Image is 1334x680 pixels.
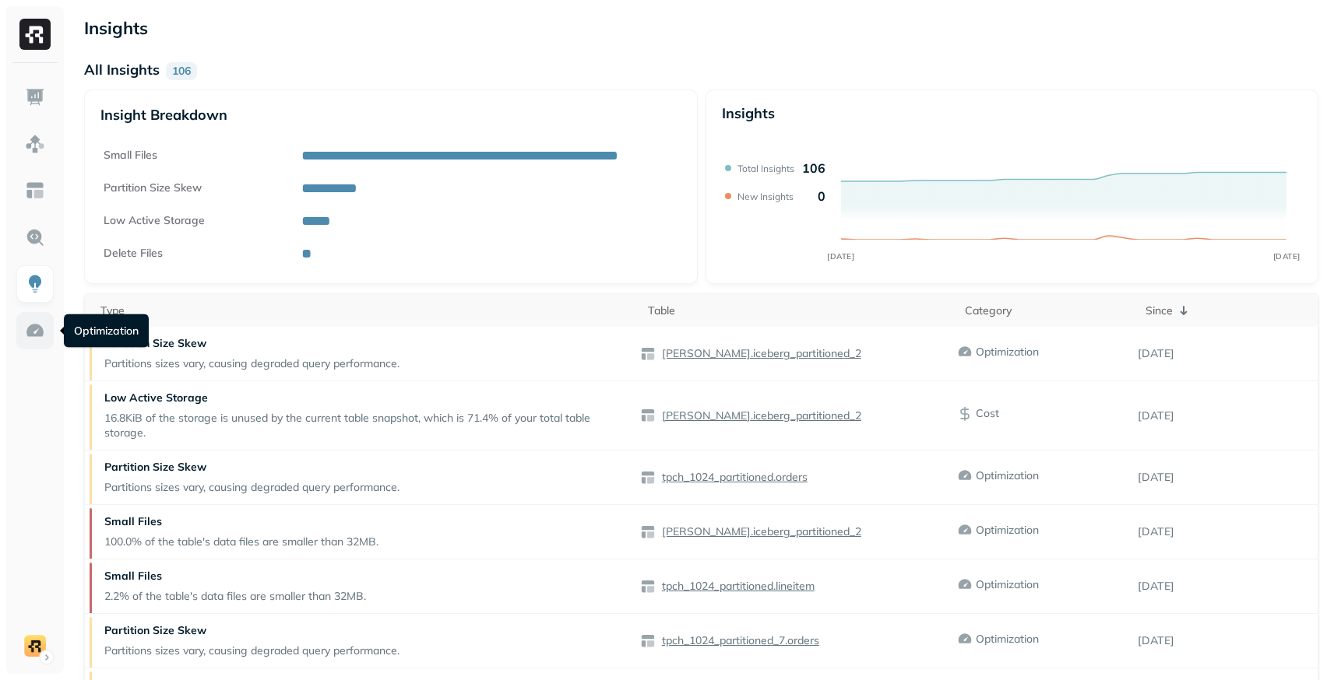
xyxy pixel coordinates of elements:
p: Partitions sizes vary, causing degraded query performance. [104,356,399,371]
p: 16.8KiB of the storage is unused by the current table snapshot, which is 71.4% of your total tabl... [104,411,632,440]
text: Delete Files [104,246,163,259]
img: Query Explorer [25,227,45,247]
a: tpch_1024_partitioned_7.orders [656,633,819,648]
p: tpch_1024_partitioned.lineitem [659,579,815,594]
div: Table [648,303,949,318]
a: [PERSON_NAME].iceberg_partitioned_2 [656,408,861,423]
p: Low Active Storage [104,391,632,405]
p: Small Files [104,569,366,584]
img: table [640,346,656,362]
div: Category [965,303,1129,318]
p: 0 [818,188,825,204]
p: Optimization [976,345,1039,359]
img: table [640,579,656,594]
p: [DATE] [1138,524,1318,539]
p: Partition Size Skew [104,460,399,475]
text: Small Files [104,148,157,161]
p: Small Files [104,514,378,529]
p: [DATE] [1138,408,1318,423]
p: 100.0% of the table's data files are smaller than 32MB. [104,535,378,549]
a: tpch_1024_partitioned.lineitem [656,579,815,594]
p: Cost [976,406,999,421]
p: 106 [166,62,197,80]
p: Optimization [976,468,1039,483]
tspan: [DATE] [1273,251,1301,261]
p: Total Insights [737,163,794,174]
div: Optimization [64,314,149,348]
img: table [640,524,656,540]
p: Partition Size Skew [104,336,399,351]
p: All Insights [84,61,160,79]
img: table [640,633,656,649]
p: New Insights [737,191,794,202]
a: tpch_1024_partitioned.orders [656,470,808,485]
img: table [640,408,656,423]
p: 2.2% of the table's data files are smaller than 32MB. [104,589,366,604]
img: Asset Explorer [25,181,45,201]
p: Insights [84,14,1318,42]
p: tpch_1024_partitioned.orders [659,470,808,485]
p: [PERSON_NAME].iceberg_partitioned_2 [659,524,861,539]
p: tpch_1024_partitioned_7.orders [659,633,819,648]
img: Ryft [19,19,51,50]
p: Partitions sizes vary, causing degraded query performance. [104,480,399,495]
p: Optimization [976,523,1039,538]
img: Optimization [25,321,45,341]
p: Insights [722,104,775,122]
p: Partitions sizes vary, causing degraded query performance. [104,643,399,658]
p: Optimization [976,632,1039,647]
text: Low Active Storage [104,213,205,227]
p: [DATE] [1138,346,1318,361]
p: [DATE] [1138,633,1318,648]
text: Partition Size Skew [104,181,202,194]
p: [PERSON_NAME].iceberg_partitioned_2 [659,408,861,423]
img: Insights [25,274,45,294]
p: Insight Breakdown [100,106,681,124]
img: table [640,470,656,485]
img: Dashboard [25,87,45,107]
a: [PERSON_NAME].iceberg_partitioned_2 [656,524,861,539]
a: [PERSON_NAME].iceberg_partitioned_2 [656,346,861,361]
p: [PERSON_NAME].iceberg_partitioned_2 [659,346,861,361]
p: Partition Size Skew [104,623,399,638]
p: [DATE] [1138,579,1318,594]
p: Optimization [976,577,1039,592]
tspan: [DATE] [827,251,854,261]
div: Type [100,303,632,318]
img: demo [24,635,46,657]
div: Since [1146,301,1310,320]
img: Assets [25,134,45,154]
p: [DATE] [1138,470,1318,485]
p: 106 [802,160,825,176]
